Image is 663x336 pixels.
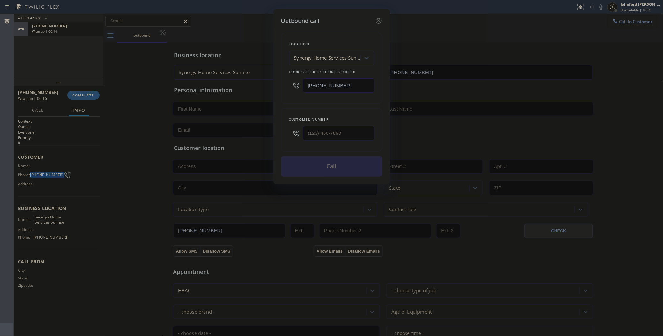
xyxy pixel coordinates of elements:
[294,55,361,62] div: Synergy Home Services Sunrise
[281,156,382,177] button: Call
[289,41,374,48] div: Location
[289,68,374,75] div: Your caller id phone number
[281,17,320,25] h5: Outbound call
[303,78,374,93] input: (123) 456-7890
[303,126,374,141] input: (123) 456-7890
[289,116,374,123] div: Customer number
